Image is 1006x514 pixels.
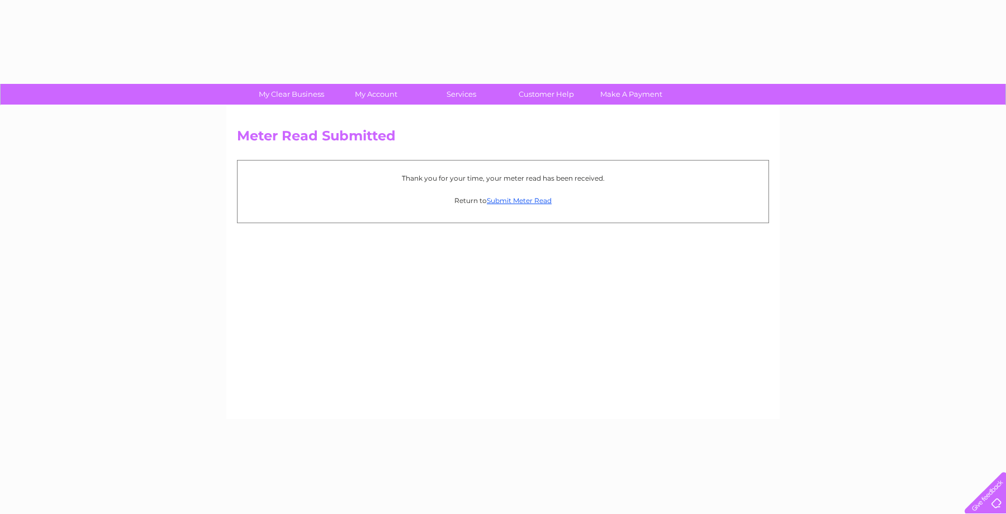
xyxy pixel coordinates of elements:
[243,195,763,206] p: Return to
[415,84,507,105] a: Services
[585,84,677,105] a: Make A Payment
[237,128,769,149] h2: Meter Read Submitted
[487,196,552,205] a: Submit Meter Read
[500,84,592,105] a: Customer Help
[245,84,338,105] a: My Clear Business
[243,173,763,183] p: Thank you for your time, your meter read has been received.
[330,84,423,105] a: My Account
